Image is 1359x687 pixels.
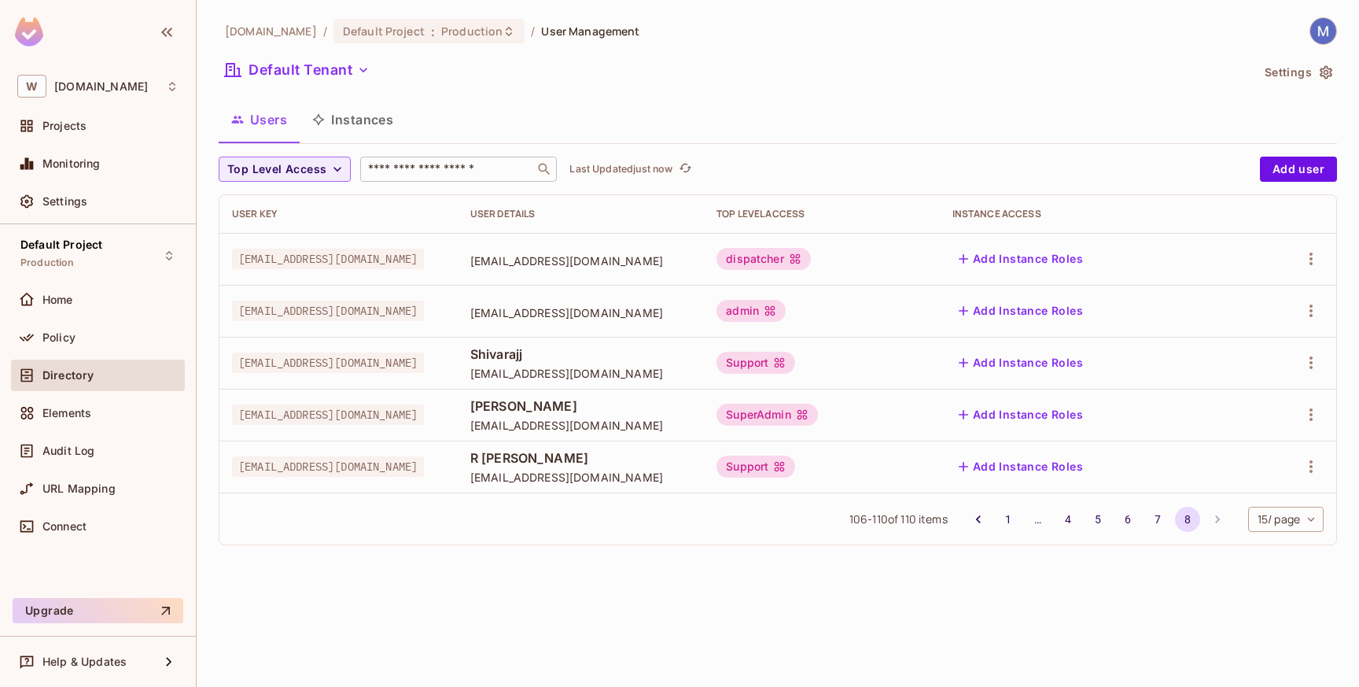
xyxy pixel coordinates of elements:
[952,208,1230,220] div: Instance Access
[541,24,639,39] span: User Management
[716,404,818,426] div: SuperAdmin
[441,24,503,39] span: Production
[42,331,75,344] span: Policy
[1260,157,1337,182] button: Add user
[1248,507,1324,532] div: 15 / page
[323,24,327,39] li: /
[42,520,87,533] span: Connect
[300,100,406,139] button: Instances
[952,298,1089,323] button: Add Instance Roles
[676,160,694,179] button: refresh
[232,208,445,220] div: User Key
[42,369,94,382] span: Directory
[42,120,87,132] span: Projects
[1055,507,1081,532] button: Go to page 4
[470,397,691,415] span: [PERSON_NAME]
[716,248,811,270] div: dispatcher
[1175,507,1200,532] button: page 8
[1085,507,1110,532] button: Go to page 5
[17,75,46,98] span: W
[42,294,73,306] span: Home
[952,402,1089,427] button: Add Instance Roles
[996,507,1021,532] button: Go to page 1
[569,163,672,175] p: Last Updated just now
[470,470,691,485] span: [EMAIL_ADDRESS][DOMAIN_NAME]
[20,257,75,269] span: Production
[42,157,101,170] span: Monitoring
[225,24,317,39] span: the active workspace
[716,208,927,220] div: Top Level Access
[531,24,535,39] li: /
[232,301,424,321] span: [EMAIL_ADDRESS][DOMAIN_NAME]
[42,656,127,668] span: Help & Updates
[470,305,691,320] span: [EMAIL_ADDRESS][DOMAIN_NAME]
[1115,507,1140,532] button: Go to page 6
[42,195,87,208] span: Settings
[716,300,786,322] div: admin
[470,418,691,433] span: [EMAIL_ADDRESS][DOMAIN_NAME]
[15,17,43,46] img: SReyMgAAAABJRU5ErkJggg==
[232,249,424,269] span: [EMAIL_ADDRESS][DOMAIN_NAME]
[227,160,326,179] span: Top Level Access
[470,345,691,363] span: Shivarajj
[1026,512,1051,527] div: …
[470,366,691,381] span: [EMAIL_ADDRESS][DOMAIN_NAME]
[219,157,351,182] button: Top Level Access
[42,482,116,495] span: URL Mapping
[1258,60,1337,85] button: Settings
[42,445,94,457] span: Audit Log
[232,353,424,373] span: [EMAIL_ADDRESS][DOMAIN_NAME]
[13,598,183,623] button: Upgrade
[716,352,795,374] div: Support
[952,454,1089,479] button: Add Instance Roles
[20,238,102,251] span: Default Project
[672,160,694,179] span: Click to refresh data
[470,253,691,268] span: [EMAIL_ADDRESS][DOMAIN_NAME]
[343,24,425,39] span: Default Project
[952,350,1089,375] button: Add Instance Roles
[1310,18,1336,44] img: Mithilesh Gupta
[232,456,424,477] span: [EMAIL_ADDRESS][DOMAIN_NAME]
[470,208,691,220] div: User Details
[952,246,1089,271] button: Add Instance Roles
[849,511,948,528] span: 106 - 110 of 110 items
[470,449,691,467] span: R [PERSON_NAME]
[963,507,1232,532] nav: pagination navigation
[430,25,436,38] span: :
[54,80,148,93] span: Workspace: withpronto.com
[1145,507,1170,532] button: Go to page 7
[219,57,376,83] button: Default Tenant
[42,407,91,419] span: Elements
[716,456,795,478] div: Support
[219,100,300,139] button: Users
[966,507,991,532] button: Go to previous page
[232,404,424,425] span: [EMAIL_ADDRESS][DOMAIN_NAME]
[679,161,692,177] span: refresh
